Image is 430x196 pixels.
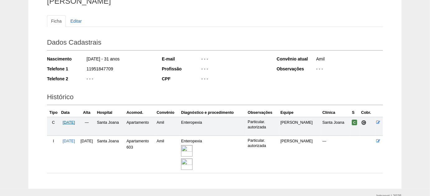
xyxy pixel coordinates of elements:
span: Consultório [361,120,367,125]
a: [DATE] [63,120,75,125]
div: Telefone 1 [47,66,86,72]
th: Tipo [47,108,60,117]
h2: Dados Cadastrais [47,36,383,51]
div: 11951847709 [86,66,153,73]
div: Telefone 2 [47,76,86,82]
th: Alta [78,108,96,117]
p: Particular. autorizada [248,138,278,149]
th: Equipe [279,108,321,117]
a: Ficha [47,15,66,27]
td: Amil [155,117,180,136]
div: - - - [201,76,268,83]
div: Observações [277,66,315,72]
div: - - - [201,56,268,64]
th: Hospital [96,108,125,117]
th: Clínica [321,108,351,117]
td: — [78,117,96,136]
div: E-mail [162,56,201,62]
a: [DATE] [63,139,75,143]
span: Confirmada [352,120,357,125]
td: [PERSON_NAME] [279,136,321,173]
th: Data [60,108,78,117]
td: Santa Joana [96,117,125,136]
p: Particular. autorizada [248,119,278,130]
div: Amil [315,56,383,64]
th: Observações [246,108,279,117]
span: [DATE] [81,139,93,143]
div: - - - [86,76,153,83]
div: - - - [315,66,383,73]
div: [DATE] - 31 anos [86,56,153,64]
div: Convênio atual [277,56,315,62]
td: Santa Joana [96,136,125,173]
td: Enteropexia [180,136,246,173]
th: Diagnóstico e procedimento [180,108,246,117]
div: I [48,138,58,144]
th: S [351,108,360,117]
th: Acomod. [125,108,156,117]
td: Enteropexia [180,117,246,136]
div: Nascimento [47,56,86,62]
td: Santa Joana [321,117,351,136]
div: Profissão [162,66,201,72]
td: Apartamento 603 [125,136,156,173]
a: Editar [66,15,86,27]
td: Amil [155,136,180,173]
th: Cobr. [360,108,375,117]
h2: Histórico [47,91,383,105]
td: — [321,136,351,173]
td: Apartamento [125,117,156,136]
div: C [48,119,58,126]
td: [PERSON_NAME] [279,117,321,136]
div: CPF [162,76,201,82]
div: - - - [201,66,268,73]
th: Convênio [155,108,180,117]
